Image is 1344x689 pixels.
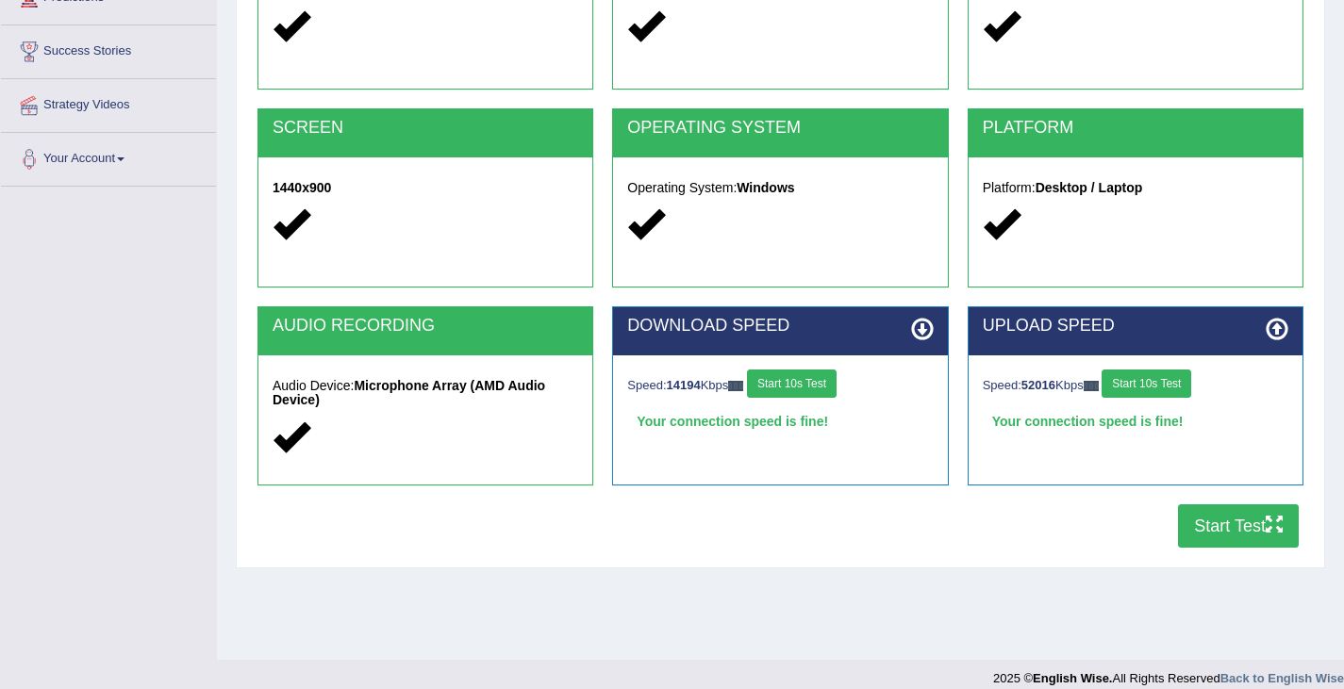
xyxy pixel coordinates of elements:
[1102,369,1191,398] button: Start 10s Test
[273,379,578,408] h5: Audio Device:
[1220,671,1344,685] a: Back to English Wise
[273,119,578,138] h2: SCREEN
[728,381,743,391] img: ajax-loader-fb-connection.gif
[983,369,1288,402] div: Speed: Kbps
[1178,504,1299,548] button: Start Test
[273,180,331,195] strong: 1440x900
[627,119,933,138] h2: OPERATING SYSTEM
[1036,180,1143,195] strong: Desktop / Laptop
[983,407,1288,435] div: Your connection speed is fine!
[1,79,216,126] a: Strategy Videos
[747,369,837,398] button: Start 10s Test
[667,378,701,392] strong: 14194
[993,660,1344,687] div: 2025 © All Rights Reserved
[273,378,545,407] strong: Microphone Array (AMD Audio Device)
[1033,671,1112,685] strong: English Wise.
[983,181,1288,195] h5: Platform:
[627,317,933,336] h2: DOWNLOAD SPEED
[983,317,1288,336] h2: UPLOAD SPEED
[627,181,933,195] h5: Operating System:
[627,369,933,402] div: Speed: Kbps
[983,119,1288,138] h2: PLATFORM
[1,133,216,180] a: Your Account
[1021,378,1055,392] strong: 52016
[737,180,794,195] strong: Windows
[627,407,933,435] div: Your connection speed is fine!
[273,317,578,336] h2: AUDIO RECORDING
[1,25,216,73] a: Success Stories
[1084,381,1099,391] img: ajax-loader-fb-connection.gif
